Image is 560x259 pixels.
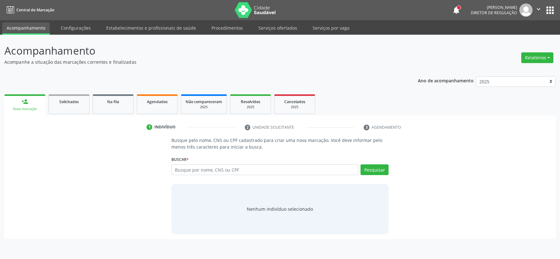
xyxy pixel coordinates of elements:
input: Busque por nome, CNS ou CPF [171,164,358,175]
p: Ano de acompanhamento [418,76,474,84]
div: 2025 [279,105,310,109]
a: Estabelecimentos e profissionais de saúde [102,22,200,33]
span: Agendados [147,99,168,104]
div: 2025 [186,105,222,109]
a: Configurações [56,22,95,33]
div: Nenhum indivíduo selecionado [247,206,313,212]
span: Cancelados [284,99,305,104]
div: [PERSON_NAME] [471,5,517,10]
div: Nova marcação [9,107,41,111]
button: Relatórios [521,52,553,63]
a: Acompanhamento [2,22,50,35]
button: Pesquisar [361,164,389,175]
div: person_add [21,98,28,105]
span: Resolvidos [241,99,260,104]
div: Indivíduo [154,124,176,130]
span: Diretor de regulação [471,10,517,15]
span: Central de Marcação [16,7,54,13]
p: Busque pelo nome, CNS ou CPF cadastrado para criar uma nova marcação. Você deve informar pelo men... [171,137,389,150]
div: 2025 [235,105,266,109]
span: Na fila [107,99,119,104]
button: notifications [452,6,461,15]
a: Serviços por vaga [308,22,354,33]
button: apps [545,5,556,16]
p: Acompanhe a situação das marcações correntes e finalizadas [4,59,390,65]
span: Não compareceram [186,99,222,104]
span: Solicitados [59,99,79,104]
img: img [519,3,533,17]
i:  [535,6,542,13]
p: Acompanhamento [4,43,390,59]
a: Procedimentos [207,22,247,33]
a: Central de Marcação [4,5,54,15]
button:  [533,3,545,17]
a: Serviços ofertados [254,22,302,33]
label: Buscar [171,155,189,164]
div: 1 [147,124,152,130]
